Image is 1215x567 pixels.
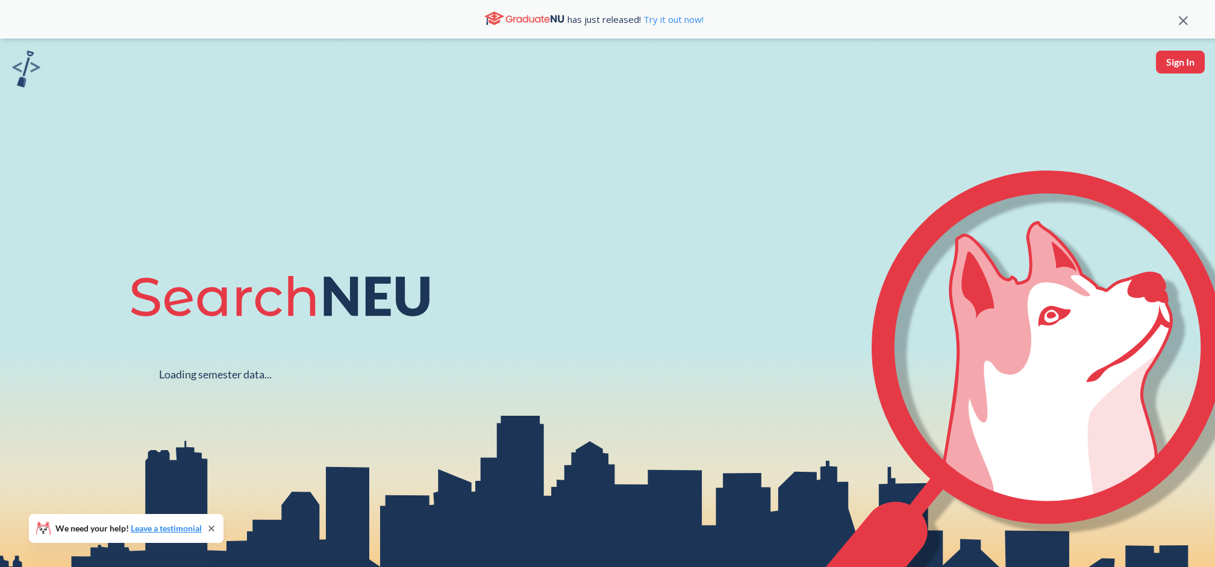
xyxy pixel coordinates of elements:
div: Loading semester data... [159,368,272,381]
span: has just released! [567,13,704,26]
span: We need your help! [55,524,202,533]
a: Leave a testimonial [131,523,202,533]
a: Try it out now! [641,13,704,25]
img: sandbox logo [12,51,40,87]
a: sandbox logo [12,51,40,91]
button: Sign In [1156,51,1205,74]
